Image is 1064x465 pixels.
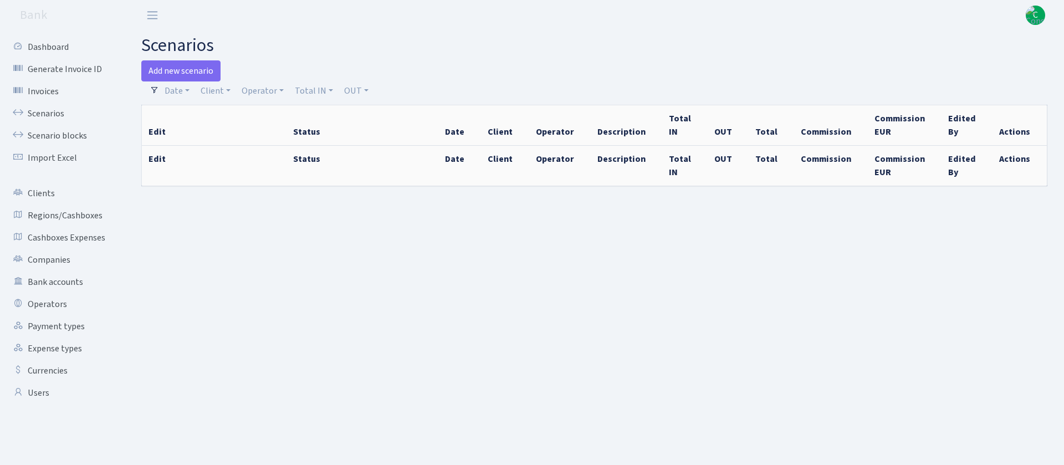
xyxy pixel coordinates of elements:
[139,6,166,24] button: Toggle navigation
[6,315,116,338] a: Payment types
[6,249,116,271] a: Companies
[481,146,529,186] th: Client
[993,146,1047,186] th: Actions
[794,146,868,186] th: Commission
[6,360,116,382] a: Currencies
[142,146,287,186] th: Edit
[993,105,1047,146] th: Actions
[287,105,438,146] th: Status
[868,146,942,186] th: Commission EUR
[141,60,221,81] a: Add new scenario
[942,105,993,146] th: Edited By
[6,58,116,80] a: Generate Invoice ID
[6,80,116,103] a: Invoices
[6,205,116,227] a: Regions/Cashboxes
[868,105,942,146] th: Commission EUR
[141,33,214,58] span: scenarios
[6,147,116,169] a: Import Excel
[6,36,116,58] a: Dashboard
[6,125,116,147] a: Scenario blocks
[142,105,287,146] th: Edit
[6,293,116,315] a: Operators
[6,382,116,404] a: Users
[662,146,708,186] th: Total IN
[160,81,194,100] a: Date
[591,146,662,186] th: Description
[287,146,438,186] th: Status
[290,81,337,100] a: Total IN
[481,105,529,146] th: Client
[749,146,794,186] th: Total
[6,103,116,125] a: Scenarios
[196,81,235,100] a: Client
[340,81,373,100] a: OUT
[591,105,662,146] th: Description
[1026,6,1045,25] img: Consultant
[6,227,116,249] a: Cashboxes Expenses
[6,338,116,360] a: Expense types
[438,105,481,146] th: Date
[708,105,749,146] th: OUT
[942,146,993,186] th: Edited By
[529,105,591,146] th: Operator
[529,146,591,186] th: Operator
[438,146,481,186] th: Date
[6,271,116,293] a: Bank accounts
[749,105,794,146] th: Total
[708,146,749,186] th: OUT
[662,105,708,146] th: Total IN
[237,81,288,100] a: Operator
[1026,6,1045,25] a: C
[6,182,116,205] a: Clients
[794,105,868,146] th: Commission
